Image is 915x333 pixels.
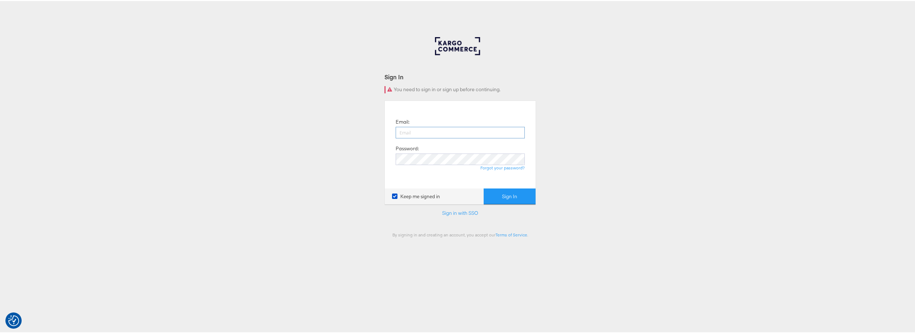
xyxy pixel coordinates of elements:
label: Email: [396,117,409,124]
input: Email [396,126,525,137]
label: Password: [396,144,419,151]
div: You need to sign in or sign up before continuing. [384,85,536,92]
a: Terms of Service [496,231,527,236]
div: By signing in and creating an account, you accept our . [384,231,536,236]
a: Sign in with SSO [442,209,478,215]
button: Sign In [484,187,536,204]
button: Consent Preferences [8,314,19,325]
div: Sign In [384,72,536,80]
img: Revisit consent button [8,314,19,325]
a: Forgot your password? [480,164,525,169]
label: Keep me signed in [392,192,440,199]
